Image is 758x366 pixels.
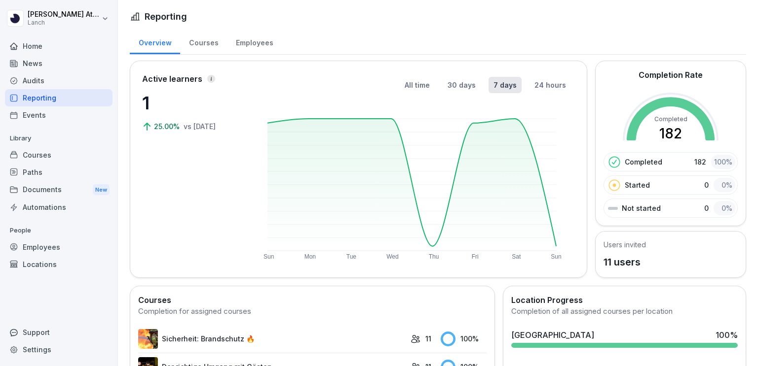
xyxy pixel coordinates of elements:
p: People [5,223,113,238]
h2: Location Progress [511,294,738,306]
text: Thu [429,253,439,260]
a: Reporting [5,89,113,106]
a: [GEOGRAPHIC_DATA]100% [507,325,742,352]
a: Settings [5,341,113,358]
p: [PERSON_NAME] Attaoui [28,10,100,19]
div: 100 % [441,332,487,346]
a: Employees [5,238,113,256]
h2: Completion Rate [639,69,703,81]
h2: Courses [138,294,487,306]
p: 11 users [604,255,646,269]
a: Events [5,106,113,124]
h5: Users invited [604,239,646,250]
text: Wed [387,253,399,260]
div: 0 % [714,201,735,215]
p: 1 [142,90,241,116]
p: Started [625,180,650,190]
text: Sun [551,253,562,260]
button: 7 days [489,77,522,93]
text: Mon [304,253,316,260]
a: Sicherheit: Brandschutz 🔥 [138,329,406,349]
p: Active learners [142,73,202,85]
a: Locations [5,256,113,273]
a: Paths [5,164,113,181]
text: Fri [472,253,479,260]
p: Not started [622,203,661,213]
div: Completion of all assigned courses per location [511,306,738,317]
p: Library [5,131,113,146]
div: Documents [5,181,113,199]
a: News [5,55,113,72]
text: Tue [346,253,357,260]
a: Home [5,37,113,55]
text: Sun [264,253,274,260]
button: 30 days [443,77,481,93]
a: Employees [227,29,282,54]
p: 0 [704,180,709,190]
button: All time [400,77,435,93]
a: Audits [5,72,113,89]
p: 11 [425,333,431,344]
a: Courses [5,146,113,164]
div: New [93,184,110,196]
div: [GEOGRAPHIC_DATA] [511,329,594,341]
p: Lanch [28,19,100,26]
p: 182 [694,157,706,167]
img: zzov6v7ntk26bk7mur8pz9wg.png [138,329,158,349]
div: Completion for assigned courses [138,306,487,317]
a: Courses [180,29,227,54]
p: 25.00% [154,121,182,132]
div: 100 % [716,329,738,341]
p: 0 [704,203,709,213]
div: 100 % [711,155,735,169]
a: Overview [130,29,180,54]
button: 24 hours [530,77,571,93]
a: Automations [5,199,113,216]
p: vs [DATE] [184,121,216,132]
h1: Reporting [145,10,187,23]
a: DocumentsNew [5,181,113,199]
text: Sat [512,253,522,260]
p: Completed [625,157,662,167]
div: Support [5,324,113,341]
div: 0 % [714,178,735,192]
